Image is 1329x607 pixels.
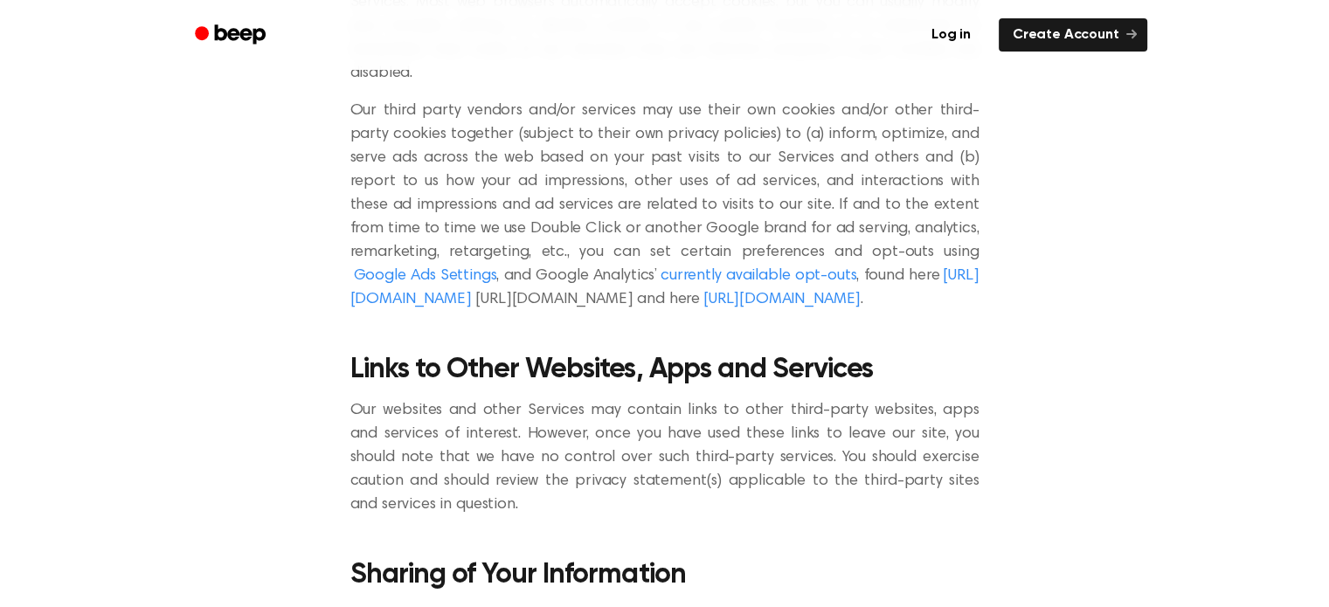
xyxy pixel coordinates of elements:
[350,354,979,385] h2: Links to Other Websites, Apps and Services
[350,559,979,590] h2: Sharing of Your Information
[183,18,281,52] a: Beep
[914,15,988,55] a: Log in
[703,292,861,307] a: [URL][DOMAIN_NAME]
[354,268,497,284] a: Google Ads Settings
[999,18,1147,52] a: Create Account
[350,100,979,312] p: Our third party vendors and/or services may use their own cookies and/or other third-party cookie...
[661,268,856,284] a: currently available opt-outs
[350,399,979,517] p: Our websites and other Services may contain links to other third-party websites, apps and service...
